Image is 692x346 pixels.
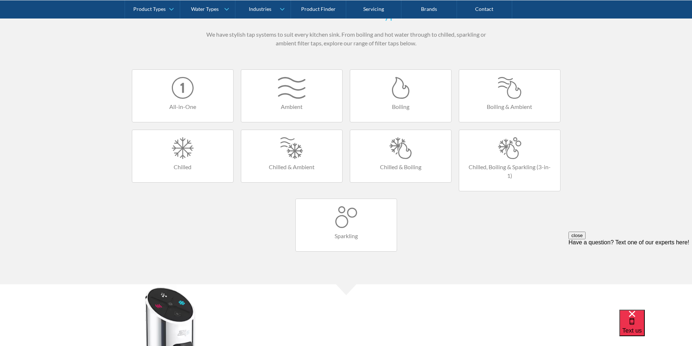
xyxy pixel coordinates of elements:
[249,6,271,12] div: Industries
[132,69,234,122] a: All-in-One
[132,130,234,183] a: Chilled
[619,310,692,346] iframe: podium webchat widget bubble
[350,130,452,183] a: Chilled & Boiling
[241,130,343,183] a: Chilled & Ambient
[459,130,561,191] a: Chilled, Boiling & Sparkling (3-in-1)
[191,6,219,12] div: Water Types
[248,163,335,171] h4: Chilled & Ambient
[357,163,444,171] h4: Chilled & Boiling
[357,102,444,111] h4: Boiling
[459,69,561,122] a: Boiling & Ambient
[205,30,488,48] p: We have stylish tap systems to suit every kitchen sink. From boiling and hot water through to chi...
[466,163,553,180] h4: Chilled, Boiling & Sparkling (3-in-1)
[350,69,452,122] a: Boiling
[248,102,335,111] h4: Ambient
[139,163,226,171] h4: Chilled
[568,232,692,319] iframe: podium webchat widget prompt
[303,232,389,240] h4: Sparkling
[466,102,553,111] h4: Boiling & Ambient
[295,199,397,252] a: Sparkling
[139,102,226,111] h4: All-in-One
[133,6,166,12] div: Product Types
[241,69,343,122] a: Ambient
